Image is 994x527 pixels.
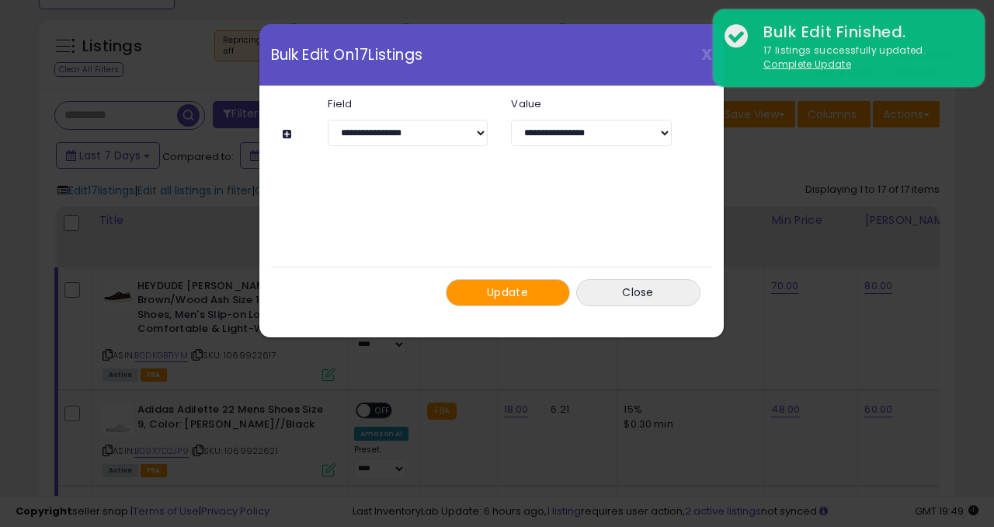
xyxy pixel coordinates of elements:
button: Close [576,279,700,306]
div: 17 listings successfully updated. [752,44,973,72]
span: Bulk Edit On 17 Listings [271,47,422,62]
div: Bulk Edit Finished. [752,21,973,44]
span: Update [487,284,528,300]
label: Value [499,99,683,109]
span: X [701,44,712,65]
label: Field [316,99,499,109]
u: Complete Update [763,58,851,71]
